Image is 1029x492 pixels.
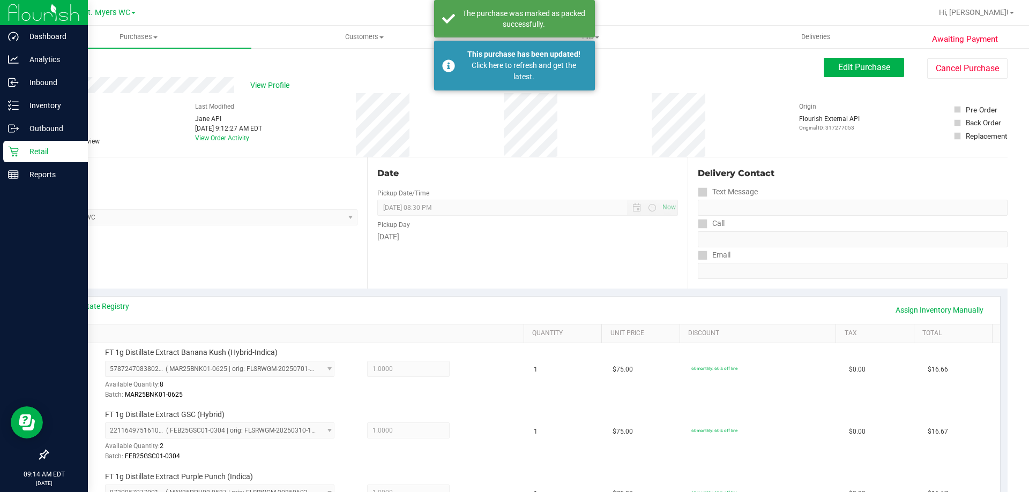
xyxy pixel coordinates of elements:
[105,438,346,459] div: Available Quantity:
[966,131,1007,141] div: Replacement
[461,49,587,60] div: This purchase has been updated!
[19,76,83,89] p: Inbound
[105,391,123,398] span: Batch:
[461,60,587,82] div: Click here to refresh and get the latest.
[8,77,19,88] inline-svg: Inbound
[11,406,43,438] iframe: Resource center
[698,247,730,263] label: Email
[799,124,860,132] p: Original ID: 317277053
[927,58,1008,79] button: Cancel Purchase
[105,410,225,420] span: FT 1g Distillate Extract GSC (Hybrid)
[688,329,832,338] a: Discount
[19,30,83,43] p: Dashboard
[377,167,677,180] div: Date
[691,366,737,371] span: 60monthly: 60% off line
[698,231,1008,247] input: Format: (999) 999-9999
[5,470,83,479] p: 09:14 AM EDT
[8,123,19,134] inline-svg: Outbound
[849,365,866,375] span: $0.00
[845,329,910,338] a: Tax
[703,26,929,48] a: Deliveries
[377,231,677,243] div: [DATE]
[939,8,1009,17] span: Hi, [PERSON_NAME]!
[26,32,251,42] span: Purchases
[698,200,1008,216] input: Format: (999) 999-9999
[698,216,725,231] label: Call
[47,167,357,180] div: Location
[787,32,845,42] span: Deliveries
[63,329,519,338] a: SKU
[928,365,948,375] span: $16.66
[932,33,998,46] span: Awaiting Payment
[377,220,410,230] label: Pickup Day
[691,428,737,433] span: 60monthly: 60% off line
[889,301,990,319] a: Assign Inventory Manually
[160,381,163,388] span: 8
[849,427,866,437] span: $0.00
[5,479,83,487] p: [DATE]
[698,184,758,200] label: Text Message
[966,104,997,115] div: Pre-Order
[613,427,633,437] span: $75.00
[8,100,19,111] inline-svg: Inventory
[19,53,83,66] p: Analytics
[195,102,234,111] label: Last Modified
[534,427,538,437] span: 1
[105,377,346,398] div: Available Quantity:
[8,169,19,180] inline-svg: Reports
[195,114,262,124] div: Jane API
[160,442,163,450] span: 2
[799,114,860,132] div: Flourish External API
[250,80,293,91] span: View Profile
[65,301,129,312] a: View State Registry
[966,117,1001,128] div: Back Order
[838,62,890,72] span: Edit Purchase
[19,145,83,158] p: Retail
[534,365,538,375] span: 1
[252,32,476,42] span: Customers
[195,124,262,133] div: [DATE] 9:12:27 AM EDT
[26,26,251,48] a: Purchases
[125,452,180,460] span: FEB25GSC01-0304
[19,99,83,112] p: Inventory
[19,122,83,135] p: Outbound
[251,26,477,48] a: Customers
[105,452,123,460] span: Batch:
[195,134,249,142] a: View Order Activity
[928,427,948,437] span: $16.67
[19,168,83,181] p: Reports
[105,347,278,358] span: FT 1g Distillate Extract Banana Kush (Hybrid-Indica)
[8,31,19,42] inline-svg: Dashboard
[613,365,633,375] span: $75.00
[125,391,183,398] span: MAR25BNK01-0625
[105,472,253,482] span: FT 1g Distillate Extract Purple Punch (Indica)
[84,8,130,17] span: Ft. Myers WC
[922,329,988,338] a: Total
[824,58,904,77] button: Edit Purchase
[8,54,19,65] inline-svg: Analytics
[698,167,1008,180] div: Delivery Contact
[610,329,676,338] a: Unit Price
[377,188,429,198] label: Pickup Date/Time
[461,8,587,29] div: The purchase was marked as packed successfully.
[799,102,816,111] label: Origin
[8,146,19,157] inline-svg: Retail
[532,329,598,338] a: Quantity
